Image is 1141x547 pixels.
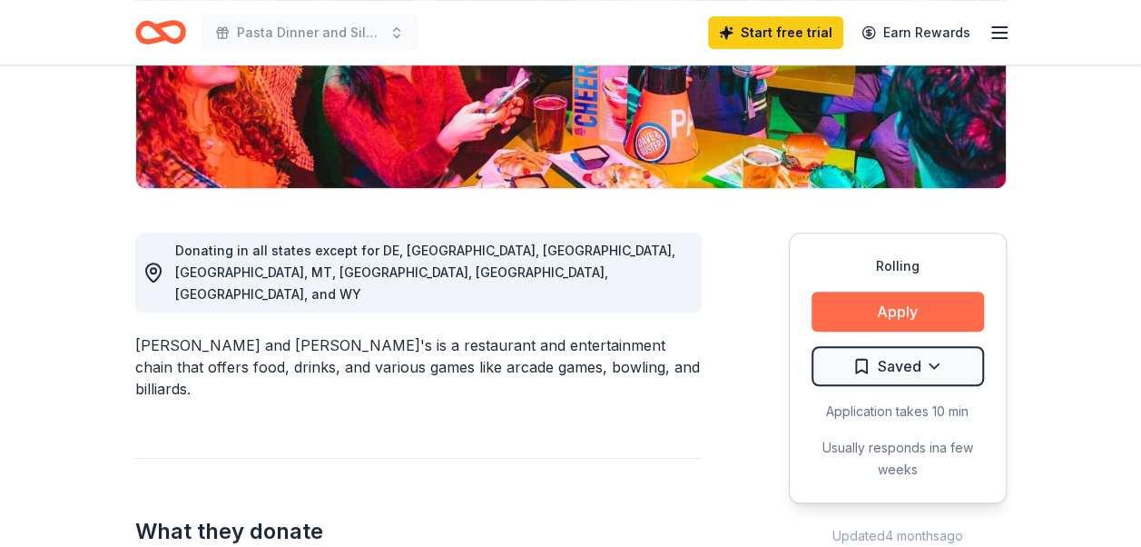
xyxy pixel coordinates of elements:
button: Pasta Dinner and Silent Auction [201,15,418,51]
div: Application takes 10 min [811,401,984,423]
a: Start free trial [708,16,843,49]
span: Saved [878,354,921,378]
h2: What they donate [135,517,702,546]
div: Usually responds in a few weeks [811,437,984,481]
div: [PERSON_NAME] and [PERSON_NAME]'s is a restaurant and entertainment chain that offers food, drink... [135,334,702,400]
button: Saved [811,346,984,386]
a: Home [135,11,186,54]
span: Donating in all states except for DE, [GEOGRAPHIC_DATA], [GEOGRAPHIC_DATA], [GEOGRAPHIC_DATA], MT... [175,243,675,302]
span: Pasta Dinner and Silent Auction [237,22,382,44]
div: Updated 4 months ago [789,525,1007,547]
div: Rolling [811,255,984,277]
a: Earn Rewards [851,16,981,49]
button: Apply [811,292,984,332]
